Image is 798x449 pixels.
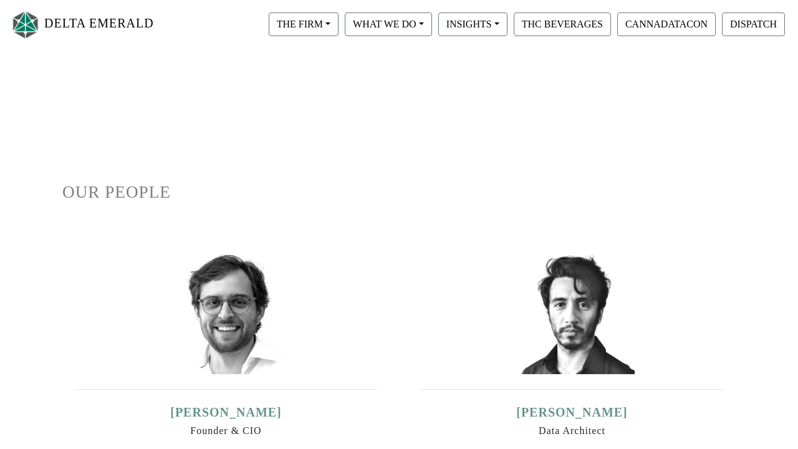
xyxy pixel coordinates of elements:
a: [PERSON_NAME] [516,405,628,419]
a: DISPATCH [719,18,788,29]
button: THC BEVERAGES [514,12,611,36]
button: THE FIRM [269,12,339,36]
img: ian [164,249,289,374]
a: CANNADATACON [614,18,719,29]
a: THC BEVERAGES [511,18,614,29]
h6: Founder & CIO [75,425,377,437]
a: DELTA EMERALD [10,5,154,44]
h6: Data Architect [421,425,723,437]
img: Logo [10,8,41,41]
button: DISPATCH [722,12,785,36]
button: CANNADATACON [617,12,716,36]
a: [PERSON_NAME] [170,405,282,419]
h1: OUR PEOPLE [62,182,736,203]
button: INSIGHTS [438,12,507,36]
img: david [510,249,635,374]
button: WHAT WE DO [345,12,432,36]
